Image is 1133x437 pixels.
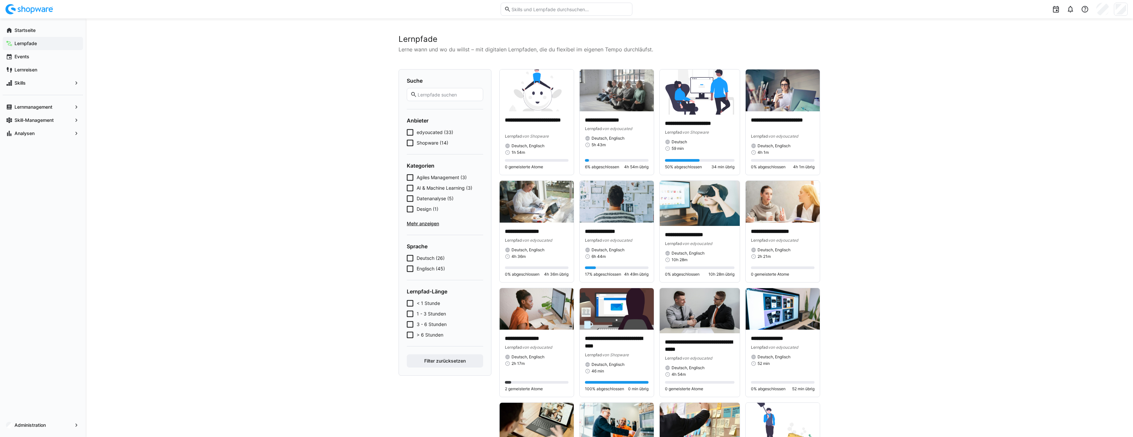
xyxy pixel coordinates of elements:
[585,352,602,357] span: Lernpfad
[500,69,574,111] img: image
[592,136,624,141] span: Deutsch, Englisch
[585,238,602,243] span: Lernpfad
[592,142,606,148] span: 5h 43m
[585,126,602,131] span: Lernpfad
[505,345,522,350] span: Lernpfad
[672,146,684,151] span: 59 min
[544,272,568,277] span: 4h 36m übrig
[407,288,483,295] h4: Lernpfad-Länge
[522,134,549,139] span: von Shopware
[758,354,790,360] span: Deutsch, Englisch
[751,345,768,350] span: Lernpfad
[417,206,438,212] span: Design (1)
[417,185,472,191] span: AI & Machine Learning (3)
[407,162,483,169] h4: Kategorien
[672,372,686,377] span: 4h 54m
[768,134,798,139] span: von edyoucated
[505,134,522,139] span: Lernpfad
[660,181,740,226] img: image
[580,181,654,223] img: image
[585,386,624,392] span: 100% abgeschlossen
[602,126,632,131] span: von edyoucated
[407,220,483,227] span: Mehr anzeigen
[407,77,483,84] h4: Suche
[511,247,544,253] span: Deutsch, Englisch
[660,288,740,333] img: image
[624,272,649,277] span: 4h 49m übrig
[665,130,682,135] span: Lernpfad
[580,288,654,330] img: image
[417,255,445,261] span: Deutsch (26)
[708,272,734,277] span: 10h 28m übrig
[665,272,700,277] span: 0% abgeschlossen
[500,181,574,223] img: image
[417,321,447,328] span: 3 - 6 Stunden
[505,272,539,277] span: 0% abgeschlossen
[758,361,770,366] span: 52 min
[660,69,740,115] img: image
[592,254,606,259] span: 6h 44m
[505,164,543,170] span: 0 gemeisterte Atome
[399,34,820,44] h2: Lernpfade
[711,164,734,170] span: 34 min übrig
[417,300,440,307] span: < 1 Stunde
[505,386,543,392] span: 2 gemeisterte Atome
[417,195,454,202] span: Datenanalyse (5)
[417,332,443,338] span: > 6 Stunden
[602,238,632,243] span: von edyoucated
[522,345,552,350] span: von edyoucated
[511,254,526,259] span: 4h 36m
[602,352,629,357] span: von Shopware
[751,272,789,277] span: 0 gemeisterte Atome
[746,181,820,223] img: image
[592,362,624,367] span: Deutsch, Englisch
[407,354,483,368] button: Filter zurücksetzen
[417,92,480,97] input: Lernpfade suchen
[746,69,820,111] img: image
[624,164,649,170] span: 4h 54m übrig
[665,356,682,361] span: Lernpfad
[628,386,649,392] span: 0 min übrig
[592,247,624,253] span: Deutsch, Englisch
[511,354,544,360] span: Deutsch, Englisch
[751,164,786,170] span: 0% abgeschlossen
[585,164,619,170] span: 6% abgeschlossen
[417,140,448,146] span: Shopware (14)
[682,130,709,135] span: von Shopware
[592,369,604,374] span: 46 min
[672,365,705,370] span: Deutsch, Englisch
[399,45,820,53] p: Lerne wann und wo du willst – mit digitalen Lernpfaden, die du flexibel im eigenen Tempo durchläu...
[407,243,483,250] h4: Sprache
[511,143,544,149] span: Deutsch, Englisch
[768,345,798,350] span: von edyoucated
[672,139,687,145] span: Deutsch
[672,251,705,256] span: Deutsch, Englisch
[417,265,445,272] span: Englisch (45)
[682,356,712,361] span: von edyoucated
[505,238,522,243] span: Lernpfad
[665,164,702,170] span: 50% abgeschlossen
[672,257,687,262] span: 10h 28m
[758,254,771,259] span: 2h 21m
[793,164,815,170] span: 4h 1m übrig
[758,143,790,149] span: Deutsch, Englisch
[665,386,703,392] span: 0 gemeisterte Atome
[751,386,786,392] span: 0% abgeschlossen
[751,134,768,139] span: Lernpfad
[500,288,574,330] img: image
[665,241,682,246] span: Lernpfad
[758,150,769,155] span: 4h 1m
[511,6,629,12] input: Skills und Lernpfade durchsuchen…
[792,386,815,392] span: 52 min übrig
[522,238,552,243] span: von edyoucated
[417,174,467,181] span: Agiles Management (3)
[407,117,483,124] h4: Anbieter
[580,69,654,111] img: image
[682,241,712,246] span: von edyoucated
[751,238,768,243] span: Lernpfad
[746,288,820,330] img: image
[585,272,621,277] span: 17% abgeschlossen
[417,129,453,136] span: edyoucated (33)
[768,238,798,243] span: von edyoucated
[417,311,446,317] span: 1 - 3 Stunden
